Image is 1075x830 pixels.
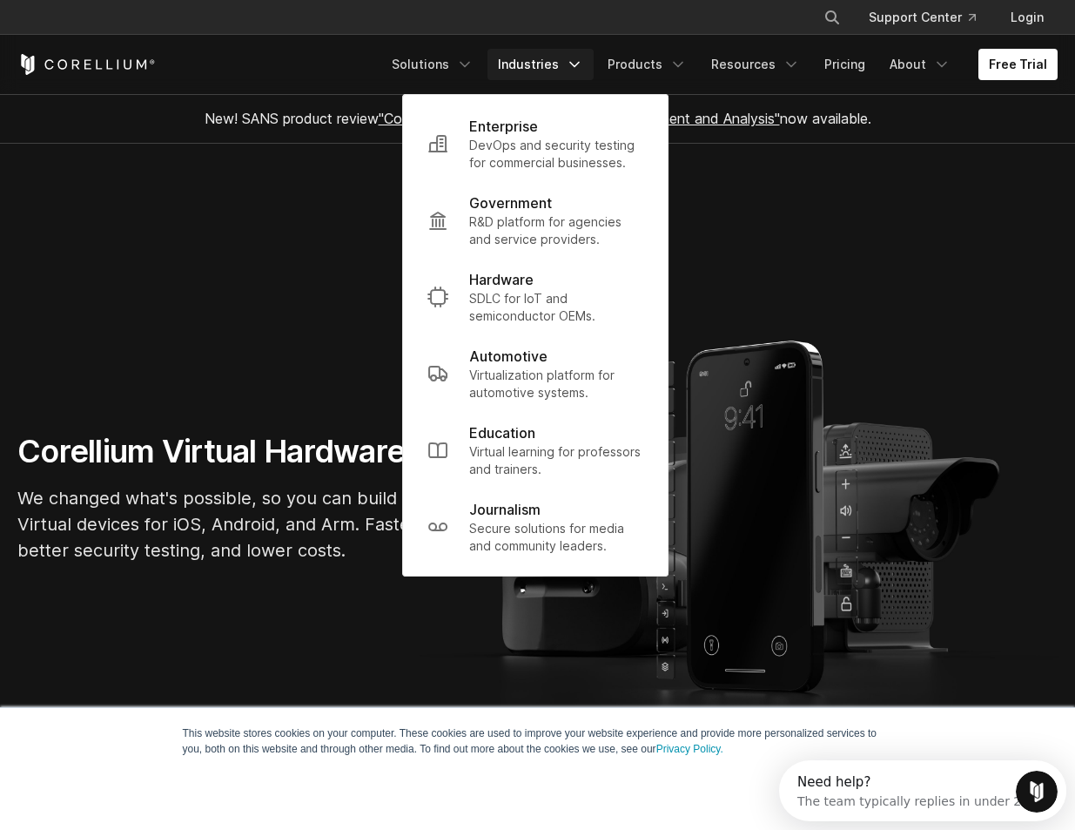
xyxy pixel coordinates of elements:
[379,110,780,127] a: "Collaborative Mobile App Security Development and Analysis"
[469,269,534,290] p: Hardware
[413,335,657,412] a: Automotive Virtualization platform for automotive systems.
[413,489,657,565] a: Journalism Secure solutions for media and community leaders.
[1016,771,1058,813] iframe: Intercom live chat
[816,2,848,33] button: Search
[469,499,541,520] p: Journalism
[656,743,723,755] a: Privacy Policy.
[413,259,657,335] a: Hardware SDLC for IoT and semiconductor OEMs.
[413,412,657,489] a: Education Virtual learning for professors and trainers.
[978,49,1058,80] a: Free Trial
[18,15,250,29] div: Need help?
[469,520,643,555] p: Secure solutions for media and community leaders.
[487,49,594,80] a: Industries
[469,290,643,325] p: SDLC for IoT and semiconductor OEMs.
[469,116,538,137] p: Enterprise
[7,7,301,55] div: Open Intercom Messenger
[17,485,540,563] p: We changed what's possible, so you can build what's next. Virtual devices for iOS, Android, and A...
[879,49,961,80] a: About
[597,49,697,80] a: Products
[183,725,893,757] p: This website stores cookies on your computer. These cookies are used to improve your website expe...
[469,192,552,213] p: Government
[469,213,643,248] p: R&D platform for agencies and service providers.
[469,137,643,172] p: DevOps and security testing for commercial businesses.
[469,422,535,443] p: Education
[381,49,484,80] a: Solutions
[701,49,810,80] a: Resources
[413,182,657,259] a: Government R&D platform for agencies and service providers.
[17,432,540,471] h1: Corellium Virtual Hardware
[803,2,1058,33] div: Navigation Menu
[997,2,1058,33] a: Login
[413,105,657,182] a: Enterprise DevOps and security testing for commercial businesses.
[18,29,250,47] div: The team typically replies in under 2h
[855,2,990,33] a: Support Center
[469,443,643,478] p: Virtual learning for professors and trainers.
[205,110,871,127] span: New! SANS product review now available.
[381,49,1058,80] div: Navigation Menu
[814,49,876,80] a: Pricing
[17,54,156,75] a: Corellium Home
[779,760,1066,821] iframe: Intercom live chat discovery launcher
[469,367,643,402] p: Virtualization platform for automotive systems.
[469,346,548,367] p: Automotive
